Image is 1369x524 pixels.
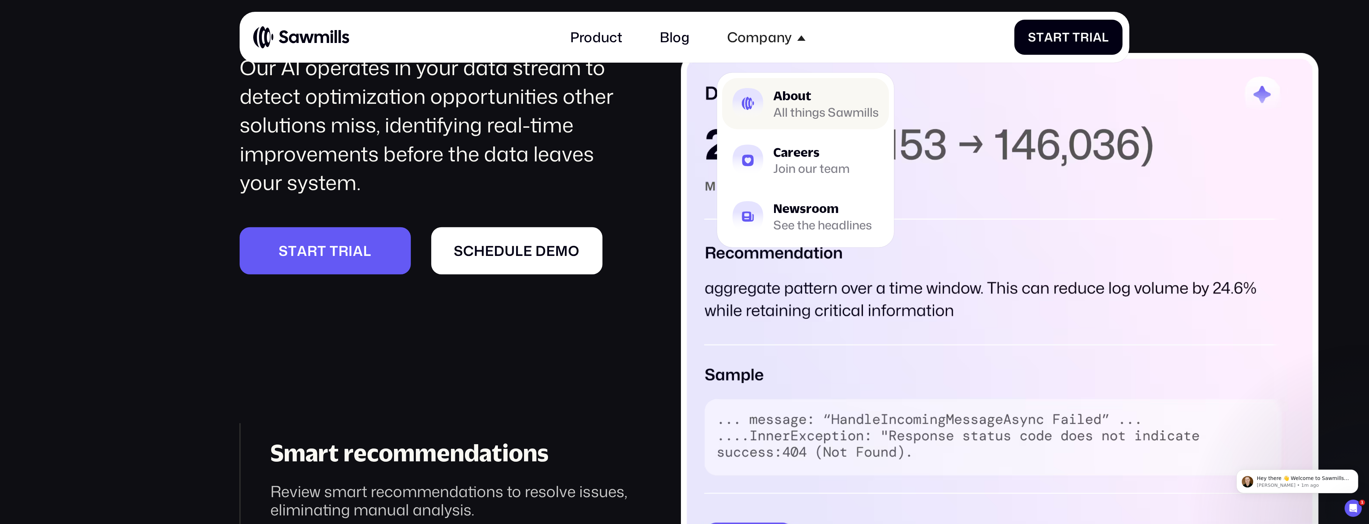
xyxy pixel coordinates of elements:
div: About [773,89,879,102]
span: t [317,243,326,259]
span: t [288,243,297,259]
span: e [523,243,532,259]
a: NewsroomSee the headlines [722,191,889,242]
div: Careers [773,146,850,158]
span: a [353,243,363,259]
nav: Company [717,56,894,247]
span: e [485,243,494,259]
a: Scheduledemo [431,227,602,275]
a: Starttrial [240,227,411,275]
a: Blog [650,19,700,56]
span: a [1093,30,1102,44]
span: o [568,243,580,259]
div: Review smart recommendations to resolve issues, eliminating manual analysis. [270,482,633,519]
span: c [463,243,474,259]
div: All things Sawmills [773,107,879,118]
span: h [474,243,485,259]
span: S [454,243,463,259]
iframe: Intercom live chat [1345,500,1362,517]
span: d [494,243,505,259]
a: Product [560,19,633,56]
span: r [1080,30,1089,44]
span: d [535,243,546,259]
span: S [279,243,288,259]
span: a [297,243,307,259]
span: e [546,243,555,259]
span: T [1073,30,1081,44]
iframe: Intercom notifications message [1226,455,1369,505]
a: CareersJoin our team [722,134,889,185]
a: AboutAll things Sawmills [722,78,889,129]
div: Company [717,19,816,56]
span: a [1044,30,1053,44]
span: S [1028,30,1037,44]
div: See the headlines [773,220,872,231]
span: u [505,243,515,259]
div: Our AI operates in your data stream to detect optimization opportunities other solutions miss, id... [240,53,633,196]
span: t [1062,30,1070,44]
span: i [1089,30,1093,44]
span: l [515,243,523,259]
span: l [363,243,371,259]
div: Newsroom [773,202,872,214]
span: r [307,243,317,259]
div: Smart recommendations [270,438,633,467]
span: t [330,243,338,259]
div: Company [727,29,792,45]
span: r [338,243,349,259]
span: r [1053,30,1062,44]
span: t [1036,30,1044,44]
span: m [555,243,568,259]
span: 1 [1359,500,1365,505]
div: Join our team [773,163,850,174]
span: l [1102,30,1109,44]
a: StartTrial [1014,20,1123,54]
span: i [349,243,353,259]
